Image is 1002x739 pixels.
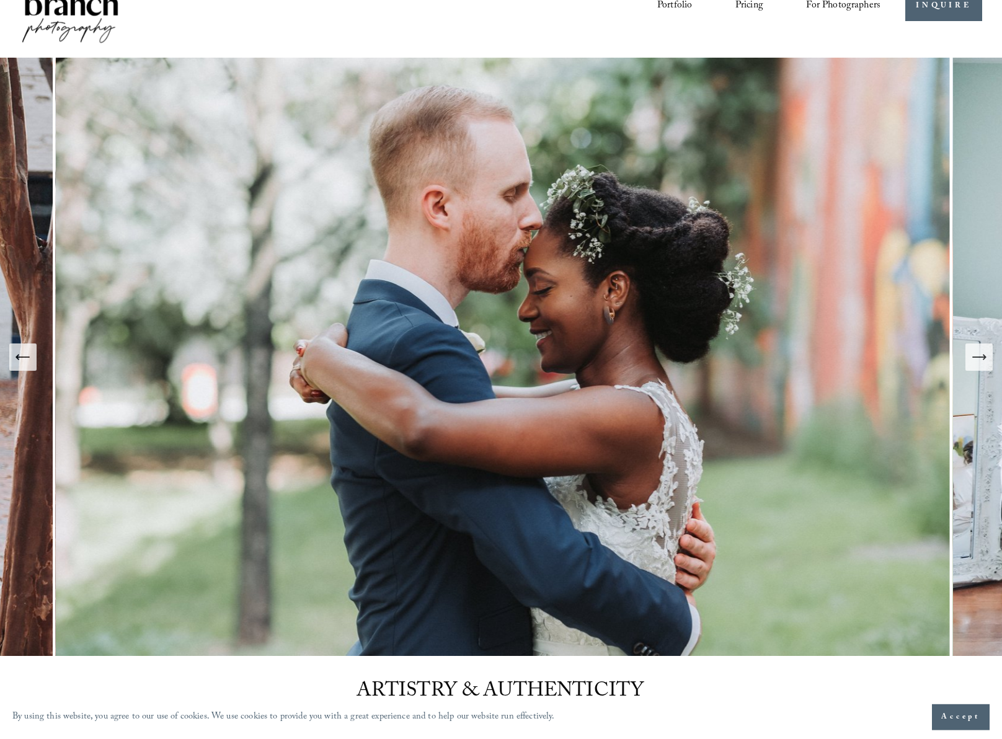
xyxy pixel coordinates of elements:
[932,704,990,730] button: Accept
[357,676,644,709] span: ARTISTRY & AUTHENTICITY
[12,709,555,727] p: By using this website, you agree to our use of cookies. We use cookies to provide you with a grea...
[9,343,37,371] button: Previous Slide
[56,58,953,656] img: Raleigh Wedding Photographer
[965,343,993,371] button: Next Slide
[941,711,980,724] span: Accept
